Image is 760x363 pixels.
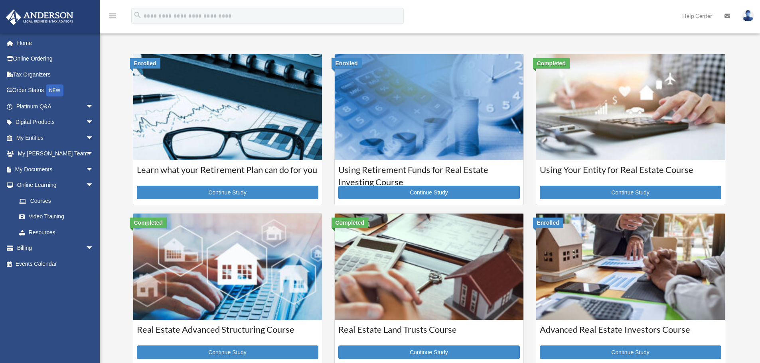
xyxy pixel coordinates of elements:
a: Continue Study [540,345,721,359]
span: arrow_drop_down [86,114,102,131]
img: User Pic [742,10,754,22]
a: Online Learningarrow_drop_down [6,177,106,193]
div: Enrolled [533,218,563,228]
span: arrow_drop_down [86,161,102,178]
div: Completed [332,218,368,228]
a: Billingarrow_drop_down [6,240,106,256]
a: Courses [11,193,102,209]
h3: Using Retirement Funds for Real Estate Investing Course [338,164,520,184]
a: Online Ordering [6,51,106,67]
a: Continue Study [338,345,520,359]
div: Enrolled [130,58,160,69]
a: My Documentsarrow_drop_down [6,161,106,177]
span: arrow_drop_down [86,130,102,146]
h3: Advanced Real Estate Investors Course [540,324,721,343]
div: Completed [533,58,570,69]
div: NEW [46,84,63,96]
span: arrow_drop_down [86,177,102,194]
img: Anderson Advisors Platinum Portal [4,10,76,25]
a: My [PERSON_NAME] Teamarrow_drop_down [6,146,106,162]
a: Order StatusNEW [6,82,106,99]
a: Digital Productsarrow_drop_down [6,114,106,130]
i: search [133,11,142,20]
h3: Learn what your Retirement Plan can do for you [137,164,318,184]
span: arrow_drop_down [86,146,102,162]
a: Video Training [11,209,106,225]
h3: Real Estate Land Trusts Course [338,324,520,343]
div: Completed [130,218,167,228]
a: Events Calendar [6,256,106,272]
span: arrow_drop_down [86,98,102,115]
i: menu [108,11,117,21]
a: Platinum Q&Aarrow_drop_down [6,98,106,114]
a: Continue Study [338,186,520,199]
a: My Entitiesarrow_drop_down [6,130,106,146]
a: Home [6,35,106,51]
div: Enrolled [332,58,362,69]
a: Resources [11,224,106,240]
a: Continue Study [137,186,318,199]
h3: Real Estate Advanced Structuring Course [137,324,318,343]
a: menu [108,14,117,21]
a: Tax Organizers [6,67,106,82]
h3: Using Your Entity for Real Estate Course [540,164,721,184]
a: Continue Study [540,186,721,199]
a: Continue Study [137,345,318,359]
span: arrow_drop_down [86,240,102,257]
